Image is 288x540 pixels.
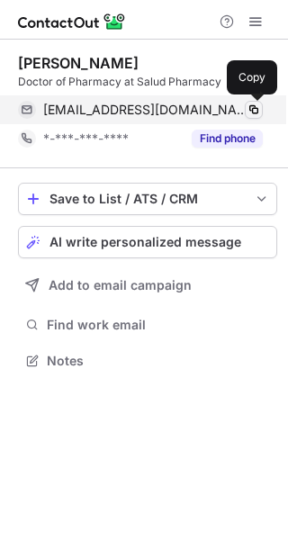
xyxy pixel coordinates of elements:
span: Notes [47,353,270,369]
span: Add to email campaign [49,278,192,292]
span: [EMAIL_ADDRESS][DOMAIN_NAME] [43,102,249,118]
div: Doctor of Pharmacy at Salud Pharmacy [18,74,277,90]
button: Notes [18,348,277,373]
div: [PERSON_NAME] [18,54,139,72]
div: Save to List / ATS / CRM [49,192,246,206]
button: Reveal Button [192,130,263,148]
img: ContactOut v5.3.10 [18,11,126,32]
button: Find work email [18,312,277,337]
span: AI write personalized message [49,235,241,249]
button: Add to email campaign [18,269,277,301]
button: save-profile-one-click [18,183,277,215]
span: Find work email [47,317,270,333]
button: AI write personalized message [18,226,277,258]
